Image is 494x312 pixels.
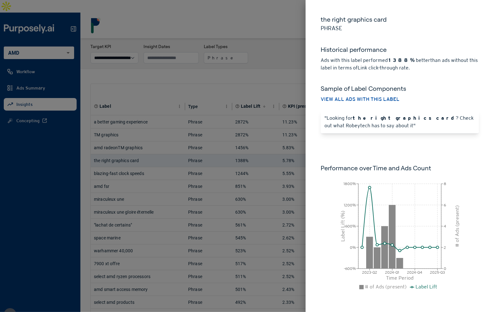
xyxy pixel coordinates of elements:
[321,164,479,172] h6: Performance over Time and Ads Count
[344,266,356,271] tspan: -600%
[321,45,479,57] h5: Historical performance
[340,211,346,242] tspan: Label Lift (%)
[345,224,356,228] tspan: 600%
[321,96,399,103] button: View all ads with this label
[444,266,446,271] tspan: 0
[324,114,475,129] p: "Looking for ? Check out what Robeytech has to say about it"
[388,57,415,63] strong: 1388%
[353,115,456,121] strong: the right graphics card
[444,245,446,250] tspan: 2
[362,271,377,275] tspan: 2023-Q2
[350,245,356,250] tspan: 0%
[385,271,399,275] tspan: 2024-Q1
[407,271,423,275] tspan: 2024-Q4
[344,182,356,186] tspan: 1800%
[344,203,356,207] tspan: 1200%
[454,205,460,247] tspan: # of Ads (present)
[386,275,414,281] tspan: Time Period
[444,182,446,186] tspan: 8
[321,57,479,72] p: Ads with this label performed better than ads without this label in terms of Link click-through r...
[430,271,445,275] tspan: 2025-Q3
[365,284,407,290] span: # of Ads (present)
[321,15,479,24] h5: the right graphics card
[444,224,446,228] tspan: 4
[321,24,479,33] p: Phrase
[321,84,479,93] h5: Sample of Label Components
[415,284,437,290] span: Label Lift
[444,203,446,207] tspan: 6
